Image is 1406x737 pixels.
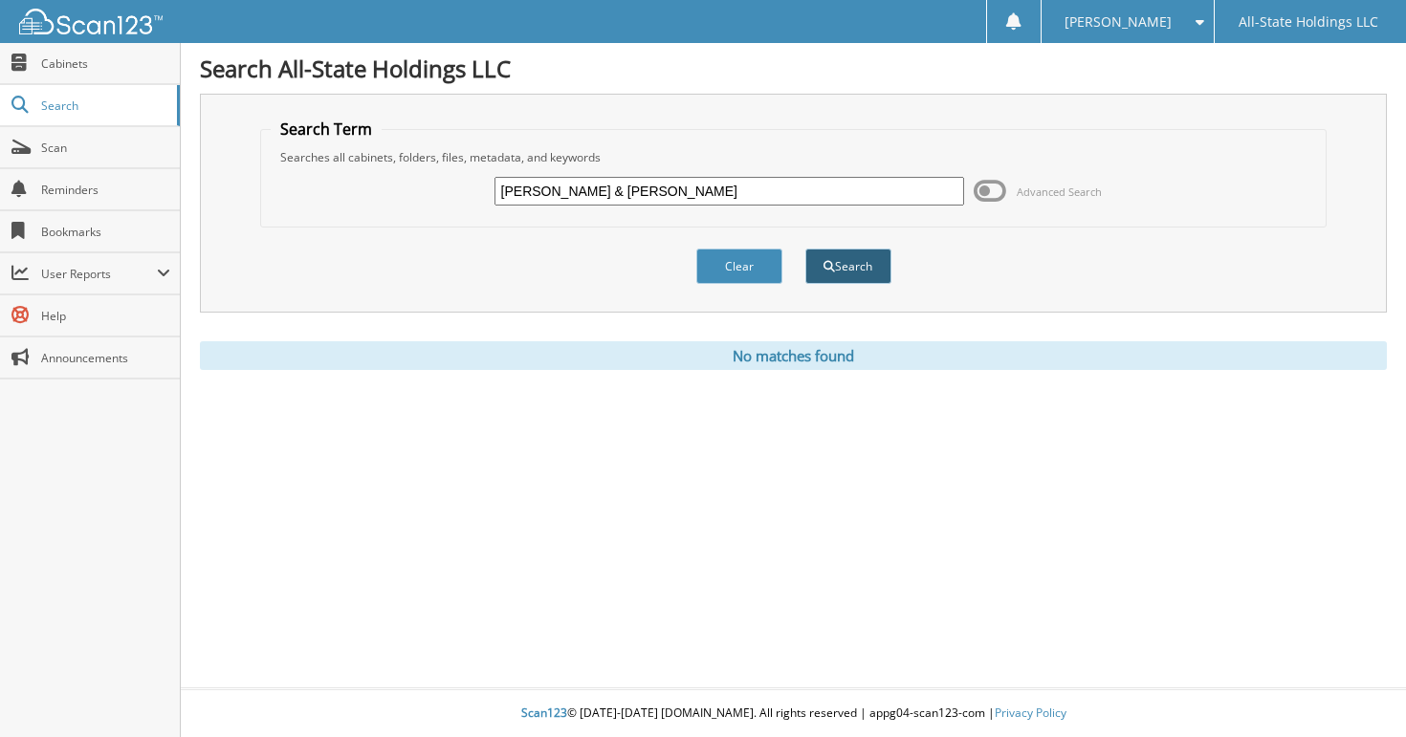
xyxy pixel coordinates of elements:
[41,224,170,240] span: Bookmarks
[181,690,1406,737] div: © [DATE]-[DATE] [DOMAIN_NAME]. All rights reserved | appg04-scan123-com |
[995,704,1066,721] a: Privacy Policy
[271,119,382,140] legend: Search Term
[41,55,170,72] span: Cabinets
[41,140,170,156] span: Scan
[200,53,1387,84] h1: Search All-State Holdings LLC
[41,308,170,324] span: Help
[696,249,782,284] button: Clear
[200,341,1387,370] div: No matches found
[271,149,1316,165] div: Searches all cabinets, folders, files, metadata, and keywords
[41,182,170,198] span: Reminders
[19,9,163,34] img: scan123-logo-white.svg
[1239,16,1378,28] span: All-State Holdings LLC
[805,249,891,284] button: Search
[41,350,170,366] span: Announcements
[1310,645,1406,737] iframe: Chat Widget
[41,98,167,114] span: Search
[1065,16,1172,28] span: [PERSON_NAME]
[1017,184,1102,199] span: Advanced Search
[521,704,567,721] span: Scan123
[41,266,157,282] span: User Reports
